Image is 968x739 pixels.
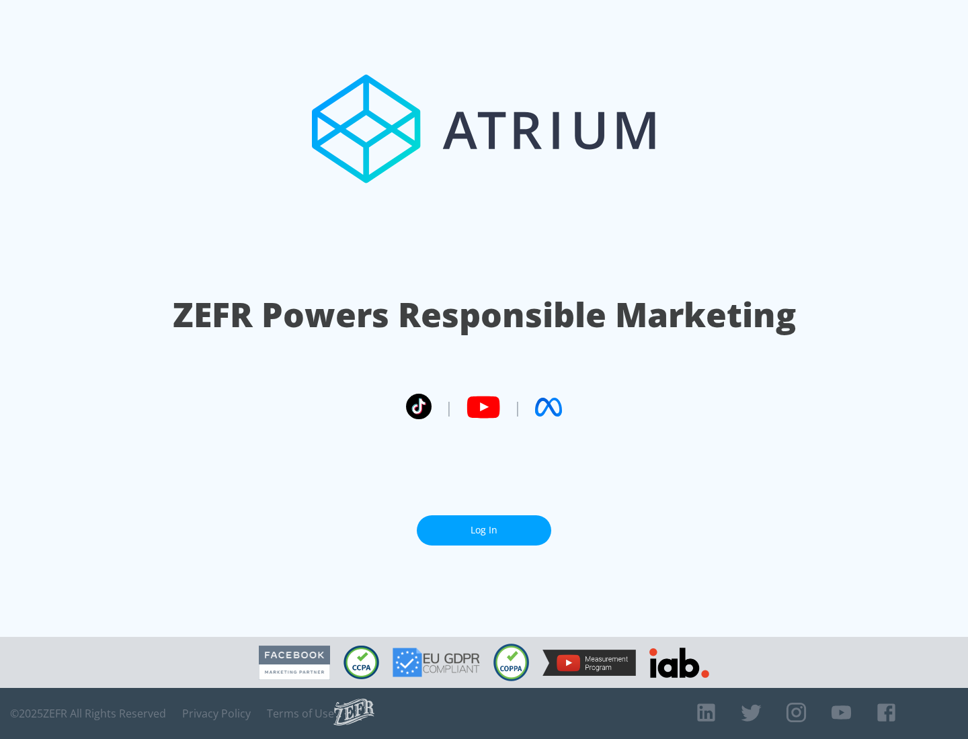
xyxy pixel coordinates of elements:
img: YouTube Measurement Program [542,650,636,676]
span: | [514,397,522,417]
h1: ZEFR Powers Responsible Marketing [173,292,796,338]
a: Log In [417,515,551,546]
img: CCPA Compliant [344,646,379,679]
a: Terms of Use [267,707,334,720]
span: | [445,397,453,417]
img: IAB [649,648,709,678]
img: Facebook Marketing Partner [259,646,330,680]
img: COPPA Compliant [493,644,529,681]
img: GDPR Compliant [393,648,480,677]
a: Privacy Policy [182,707,251,720]
span: © 2025 ZEFR All Rights Reserved [10,707,166,720]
